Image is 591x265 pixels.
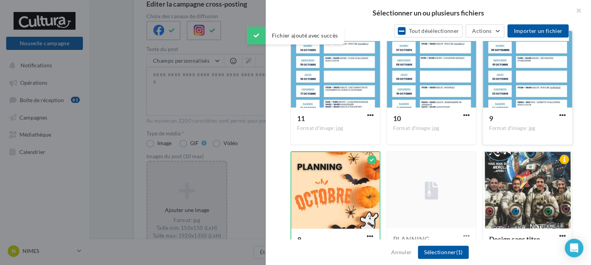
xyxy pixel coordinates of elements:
span: (1) [456,249,462,255]
div: Open Intercom Messenger [565,239,583,257]
div: Format d'image: jpg [393,125,470,132]
button: Actions [466,24,504,38]
button: Annuler [388,248,415,257]
span: 10 [393,114,401,123]
span: Actions [472,27,491,34]
span: 9 [489,114,493,123]
div: Fichier ajouté avec succès [247,27,344,44]
h2: Sélectionner un ou plusieurs fichiers [278,9,579,16]
span: 8 [297,235,301,244]
div: Format d'image: jpg [489,125,566,132]
span: Design sans titre [489,235,540,243]
button: Tout désélectionner [394,24,462,38]
div: Format d'image: jpg [297,125,374,132]
button: Importer un fichier [507,24,569,38]
span: Importer un fichier [514,27,562,34]
span: 11 [297,114,305,123]
button: Sélectionner(1) [418,246,469,259]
